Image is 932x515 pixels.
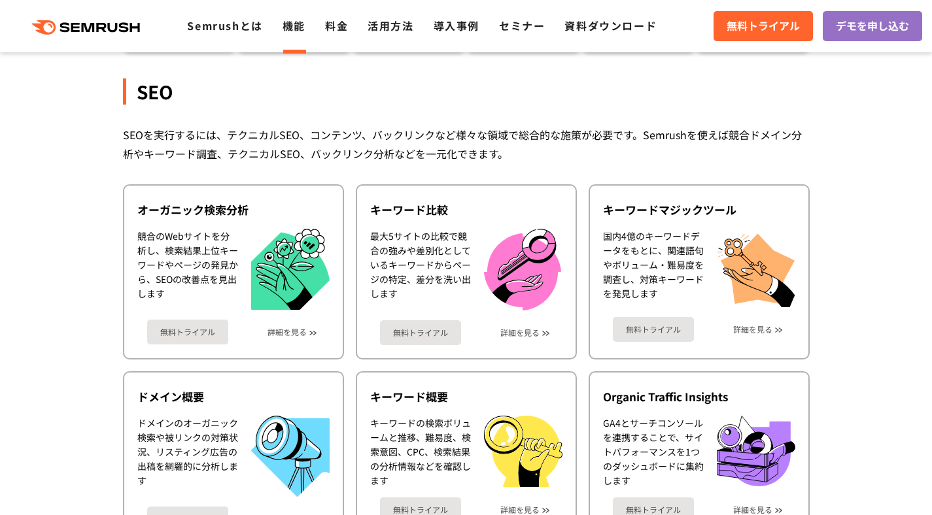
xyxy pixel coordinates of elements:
[370,389,562,405] div: キーワード概要
[613,317,694,342] a: 無料トライアル
[147,320,228,344] a: 無料トライアル
[836,18,909,35] span: デモを申し込む
[823,11,922,41] a: デモを申し込む
[283,18,305,33] a: 機能
[499,18,545,33] a: セミナー
[137,202,330,218] div: オーガニック検索分析
[714,11,813,41] a: 無料トライアル
[603,202,795,218] div: キーワードマジックツール
[500,505,540,514] a: 詳細を見る
[380,320,461,345] a: 無料トライアル
[603,389,795,405] div: Organic Traffic Insights
[500,328,540,337] a: 詳細を見る
[251,229,330,310] img: オーガニック検索分析
[137,416,238,497] div: ドメインのオーガニック検索や被リンクの対策状況、リスティング広告の出稿を網羅的に分析します
[123,125,810,163] div: SEOを実行するには、テクニカルSEO、コンテンツ、バックリンクなど様々な領域で総合的な施策が必要です。Semrushを使えば競合ドメイン分析やキーワード調査、テクニカルSEO、バックリンク分析...
[137,389,330,405] div: ドメイン概要
[564,18,657,33] a: 資料ダウンロード
[484,229,561,310] img: キーワード比較
[368,18,413,33] a: 活用方法
[251,416,330,497] img: ドメイン概要
[727,18,800,35] span: 無料トライアル
[434,18,479,33] a: 導入事例
[603,416,704,488] div: GA4とサーチコンソールを連携することで、サイトパフォーマンスを1つのダッシュボードに集約します
[717,416,795,486] img: Organic Traffic Insights
[268,327,307,337] a: 詳細を見る
[717,229,795,307] img: キーワードマジックツール
[123,78,810,105] div: SEO
[370,202,562,218] div: キーワード比較
[370,416,471,488] div: キーワードの検索ボリュームと推移、難易度、検索意図、CPC、検索結果の分析情報などを確認します
[733,325,772,334] a: 詳細を見る
[733,505,772,514] a: 詳細を見る
[187,18,262,33] a: Semrushとは
[603,229,704,307] div: 国内4億のキーワードデータをもとに、関連語句やボリューム・難易度を調査し、対策キーワードを発見します
[484,416,562,487] img: キーワード概要
[325,18,348,33] a: 料金
[370,229,471,310] div: 最大5サイトの比較で競合の強みや差別化としているキーワードからページの特定、差分を洗い出します
[137,229,238,310] div: 競合のWebサイトを分析し、検索結果上位キーワードやページの発見から、SEOの改善点を見出します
